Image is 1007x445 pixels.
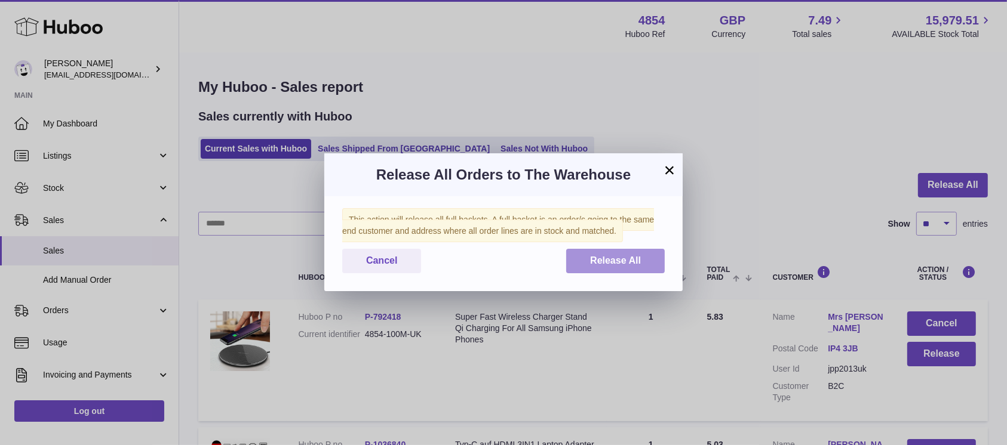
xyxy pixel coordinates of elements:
[590,255,641,265] span: Release All
[342,249,421,273] button: Cancel
[342,208,654,242] span: This action will release all full baskets. A full basket is an order/s going to the same end cust...
[342,165,665,184] h3: Release All Orders to The Warehouse
[366,255,397,265] span: Cancel
[662,163,677,177] button: ×
[566,249,665,273] button: Release All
